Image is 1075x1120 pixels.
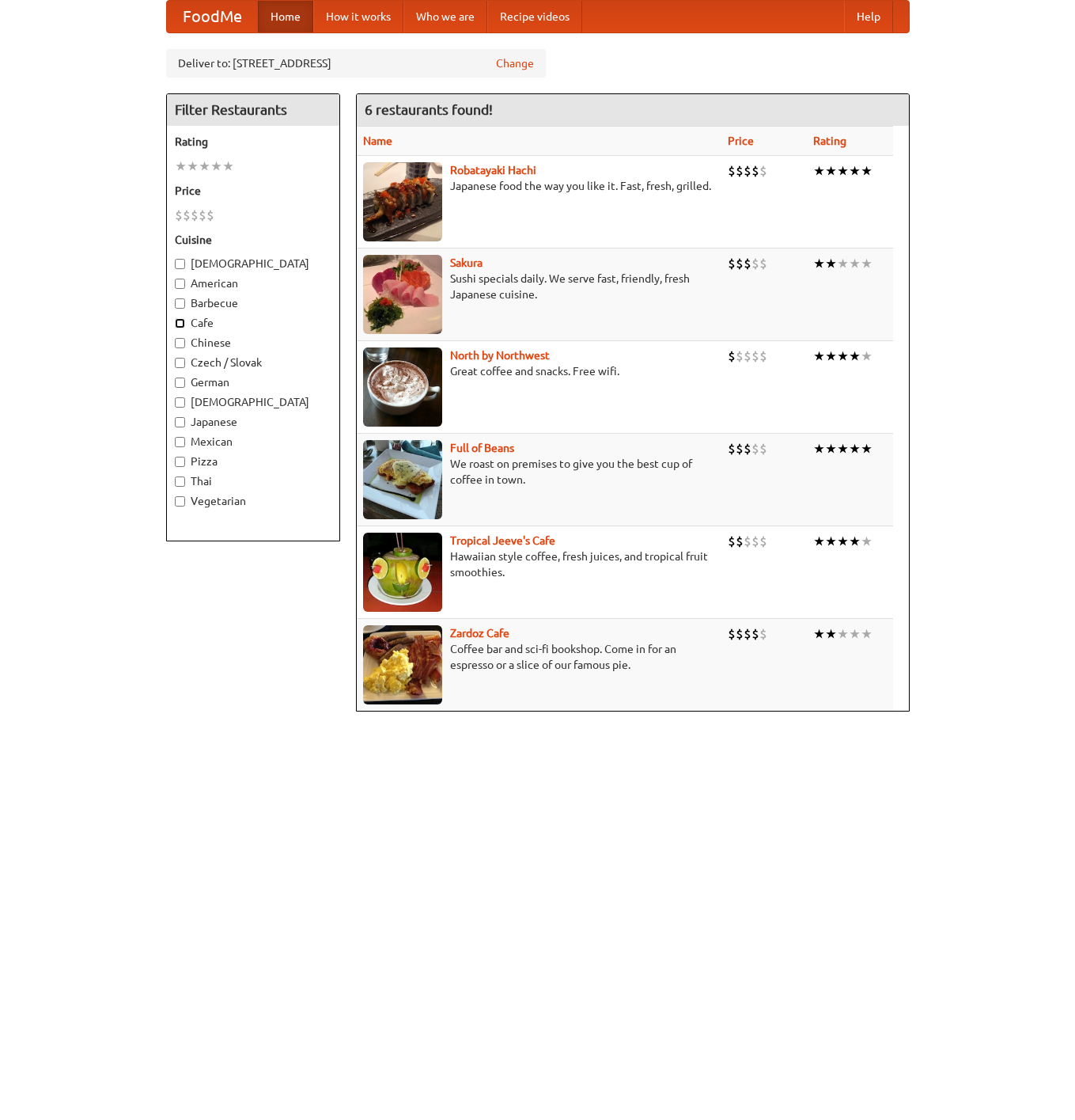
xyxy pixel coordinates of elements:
li: ★ [849,440,861,457]
li: $ [751,255,759,272]
p: Sushi specials daily. We serve fast, friendly, fresh Japanese cuisine. [363,271,716,302]
a: Full of Beans [450,442,514,454]
li: $ [744,347,751,365]
li: ★ [825,440,837,457]
li: $ [744,533,751,550]
label: Japanese [175,414,331,430]
li: $ [759,255,767,272]
li: $ [759,347,767,365]
h4: Filter Restaurants [167,94,339,126]
li: ★ [222,158,234,175]
ng-pluralize: 6 restaurants found! [365,102,493,117]
b: Robatayaki Hachi [450,164,536,177]
li: $ [751,347,759,365]
li: $ [751,440,759,457]
input: Cafe [175,318,185,328]
li: $ [736,625,744,643]
li: $ [744,162,751,180]
li: $ [736,162,744,180]
li: ★ [861,533,872,550]
label: Czech / Slovak [175,355,331,370]
li: ★ [825,347,837,365]
label: German [175,374,331,390]
p: Japanese food the way you like it. Fast, fresh, grilled. [363,178,716,194]
li: ★ [210,158,222,175]
input: [DEMOGRAPHIC_DATA] [175,259,185,269]
li: ★ [849,347,861,365]
li: ★ [813,162,825,180]
input: American [175,279,185,289]
li: ★ [861,162,872,180]
li: $ [728,533,736,550]
li: ★ [825,162,837,180]
li: $ [759,533,767,550]
li: $ [751,162,759,180]
li: ★ [837,625,849,643]
li: $ [751,625,759,643]
p: We roast on premises to give you the best cup of coffee in town. [363,456,716,488]
h5: Rating [175,134,331,150]
b: Zardoz Cafe [450,627,509,640]
img: zardoz.jpg [363,625,442,704]
input: [DEMOGRAPHIC_DATA] [175,397,185,408]
h5: Cuisine [175,232,331,248]
li: ★ [813,533,825,550]
input: Czech / Slovak [175,358,185,368]
li: ★ [837,162,849,180]
a: Tropical Jeeve's Cafe [450,534,555,547]
li: $ [744,625,751,643]
li: ★ [175,158,187,175]
li: $ [751,533,759,550]
li: ★ [199,158,210,175]
li: $ [191,207,199,224]
a: Recipe videos [487,1,582,32]
label: Cafe [175,315,331,331]
li: $ [183,207,191,224]
li: ★ [849,162,861,180]
img: sakura.jpg [363,255,442,334]
input: Thai [175,476,185,487]
li: ★ [187,158,199,175]
li: ★ [849,255,861,272]
input: Vegetarian [175,496,185,507]
li: ★ [837,347,849,365]
li: $ [759,440,767,457]
h5: Price [175,183,331,199]
li: ★ [813,347,825,365]
input: Chinese [175,338,185,348]
a: Sakura [450,256,483,269]
li: $ [736,440,744,457]
p: Hawaiian style coffee, fresh juices, and tropical fruit smoothies. [363,549,716,580]
li: $ [206,207,214,224]
label: Thai [175,473,331,489]
a: Price [728,135,754,147]
label: Chinese [175,335,331,351]
a: How it works [313,1,403,32]
li: $ [728,625,736,643]
a: FoodMe [167,1,258,32]
li: $ [728,347,736,365]
li: $ [759,162,767,180]
img: north.jpg [363,347,442,427]
li: $ [736,255,744,272]
li: ★ [825,625,837,643]
a: Change [496,55,534,71]
label: American [175,275,331,291]
li: ★ [813,625,825,643]
p: Coffee bar and sci-fi bookshop. Come in for an espresso or a slice of our famous pie. [363,641,716,673]
li: ★ [813,440,825,457]
p: Great coffee and snacks. Free wifi. [363,363,716,379]
li: $ [728,255,736,272]
img: robatayaki.jpg [363,162,442,241]
li: ★ [861,255,872,272]
a: North by Northwest [450,349,550,362]
input: Barbecue [175,298,185,309]
label: Mexican [175,434,331,450]
li: $ [736,347,744,365]
li: $ [736,533,744,550]
a: Home [258,1,313,32]
li: ★ [825,255,837,272]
